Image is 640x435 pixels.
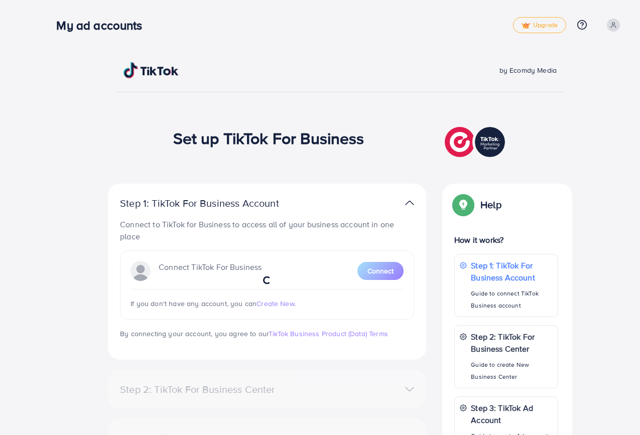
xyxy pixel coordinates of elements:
p: Step 2: TikTok For Business Center [471,331,553,355]
p: Step 1: TikTok For Business Account [120,197,311,209]
p: How it works? [454,234,558,246]
h1: Set up TikTok For Business [173,128,364,148]
p: Step 1: TikTok For Business Account [471,259,553,283]
p: Guide to create New Business Center [471,359,553,383]
img: TikTok [123,62,179,78]
p: Guide to connect TikTok Business account [471,287,553,312]
img: TikTok partner [445,124,507,160]
span: by Ecomdy Media [499,65,557,75]
span: Upgrade [522,22,558,29]
img: TikTok partner [405,196,414,210]
p: Help [480,199,501,211]
h3: My ad accounts [56,18,150,33]
p: Step 3: TikTok Ad Account [471,402,553,426]
img: tick [522,22,530,29]
img: Popup guide [454,196,472,214]
a: tickUpgrade [513,17,566,33]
